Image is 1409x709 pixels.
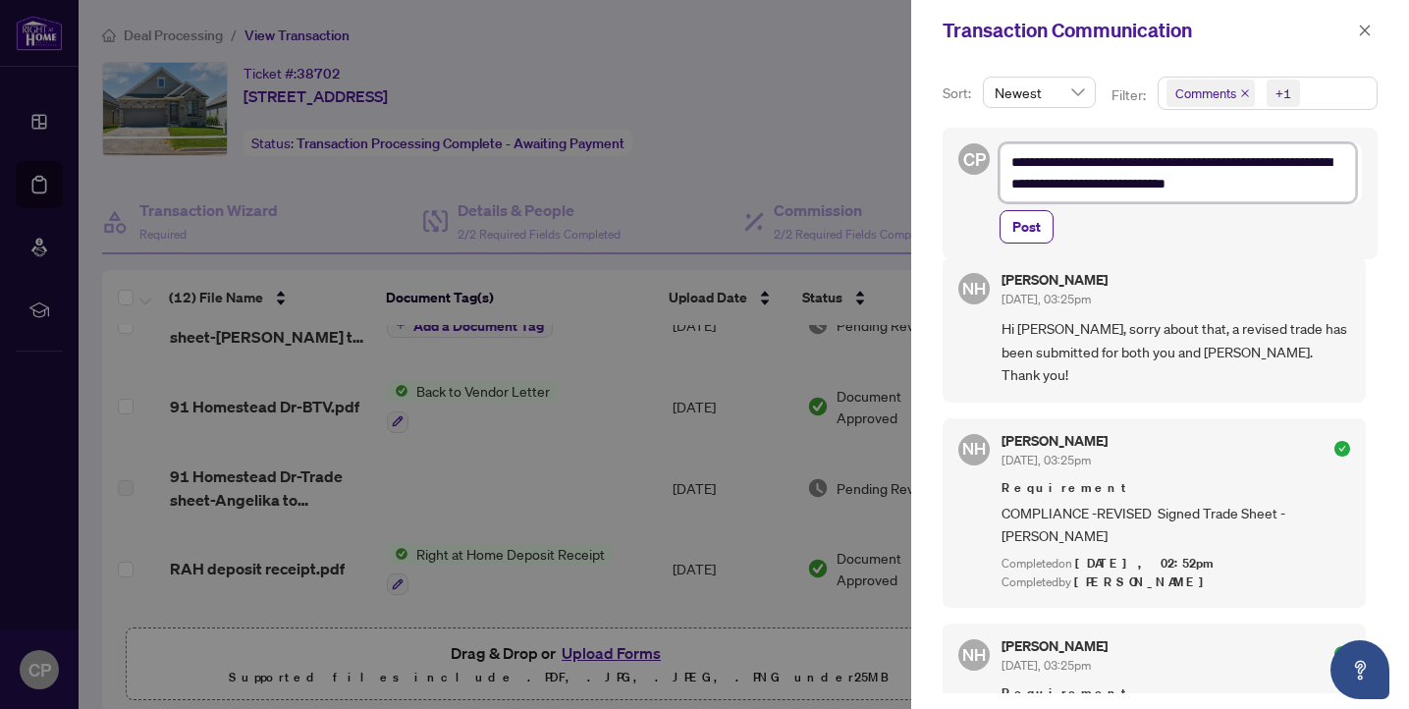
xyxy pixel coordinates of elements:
p: Sort: [943,82,975,104]
span: check-circle [1334,646,1350,662]
div: +1 [1275,83,1291,103]
button: Post [1000,210,1054,244]
span: Requirement [1002,683,1350,703]
span: NH [962,276,986,301]
h5: [PERSON_NAME] [1002,639,1108,653]
span: [PERSON_NAME] [1074,573,1215,590]
span: Comments [1166,80,1255,107]
span: [DATE], 03:25pm [1002,292,1091,306]
span: CP [963,145,986,173]
span: [DATE], 02:52pm [1075,555,1217,572]
span: COMPLIANCE -REVISED Signed Trade Sheet - [PERSON_NAME] [1002,502,1350,548]
h5: [PERSON_NAME] [1002,434,1108,448]
h5: [PERSON_NAME] [1002,273,1108,287]
span: NH [962,642,986,668]
span: close [1240,88,1250,98]
span: close [1358,24,1372,37]
div: Completed by [1002,573,1350,592]
div: Transaction Communication [943,16,1352,45]
span: NH [962,437,986,463]
div: Completed on [1002,555,1350,573]
p: Filter: [1111,84,1149,106]
span: Requirement [1002,478,1350,498]
span: [DATE], 03:25pm [1002,658,1091,673]
span: [DATE], 03:25pm [1002,453,1091,467]
span: Newest [995,78,1084,107]
span: Hi [PERSON_NAME], sorry about that, a revised trade has been submitted for both you and [PERSON_N... [1002,317,1350,386]
span: Comments [1175,83,1236,103]
button: Open asap [1330,640,1389,699]
span: check-circle [1334,441,1350,457]
span: Post [1012,211,1041,243]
